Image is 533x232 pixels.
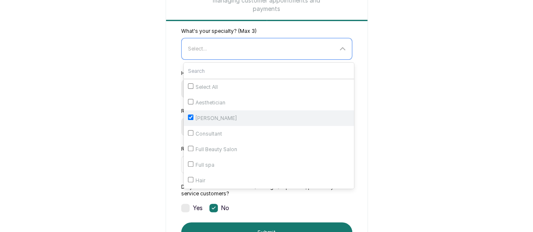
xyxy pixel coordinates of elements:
input: Full Beauty Salon [188,146,193,151]
span: Full spa [196,162,214,168]
label: What's your specialty? (Max 3) [181,28,257,35]
label: Role at Business [181,108,222,115]
span: Yes [193,204,203,212]
span: Consultant [196,131,222,137]
span: Select All [196,84,218,91]
span: Aesthetician [196,99,225,106]
input: Select All [188,83,193,89]
input: Full spa [188,161,193,167]
input: [PERSON_NAME] [188,115,193,120]
span: Full Beauty Salon [196,146,237,153]
input: Search [184,63,354,79]
span: No [221,204,229,212]
input: Hair [188,177,193,182]
span: [PERSON_NAME] [196,115,237,122]
input: Consultant [188,130,193,136]
input: Aesthetician [188,99,193,104]
span: Hair [196,177,205,184]
label: Do you as the business owner/manager/supervisor, personally service customers? [181,184,352,197]
input: Enter RC Number [181,156,352,173]
label: RC Number [181,146,209,152]
label: How big is your team? [181,70,236,77]
span: Select... [188,45,207,52]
